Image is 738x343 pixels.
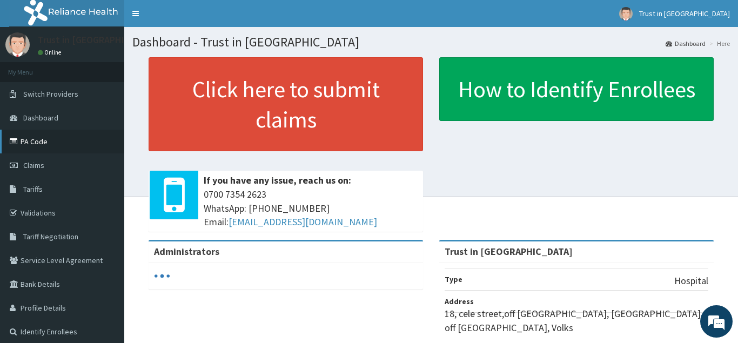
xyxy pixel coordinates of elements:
p: Trust in [GEOGRAPHIC_DATA] [38,35,161,45]
strong: Trust in [GEOGRAPHIC_DATA] [445,245,573,258]
b: If you have any issue, reach us on: [204,174,351,186]
span: Dashboard [23,113,58,123]
svg: audio-loading [154,268,170,284]
b: Type [445,274,462,284]
span: Claims [23,160,44,170]
a: How to Identify Enrollees [439,57,714,121]
span: Tariffs [23,184,43,194]
a: [EMAIL_ADDRESS][DOMAIN_NAME] [229,216,377,228]
a: Online [38,49,64,56]
b: Administrators [154,245,219,258]
img: User Image [5,32,30,57]
a: Click here to submit claims [149,57,423,151]
p: 18, cele street,off [GEOGRAPHIC_DATA], [GEOGRAPHIC_DATA], off [GEOGRAPHIC_DATA], Volks [445,307,708,334]
h1: Dashboard - Trust in [GEOGRAPHIC_DATA] [132,35,730,49]
img: User Image [619,7,633,21]
span: Trust in [GEOGRAPHIC_DATA] [639,9,730,18]
a: Dashboard [666,39,706,48]
span: 0700 7354 2623 WhatsApp: [PHONE_NUMBER] Email: [204,187,418,229]
span: Tariff Negotiation [23,232,78,241]
li: Here [707,39,730,48]
b: Address [445,297,474,306]
p: Hospital [674,274,708,288]
span: Switch Providers [23,89,78,99]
